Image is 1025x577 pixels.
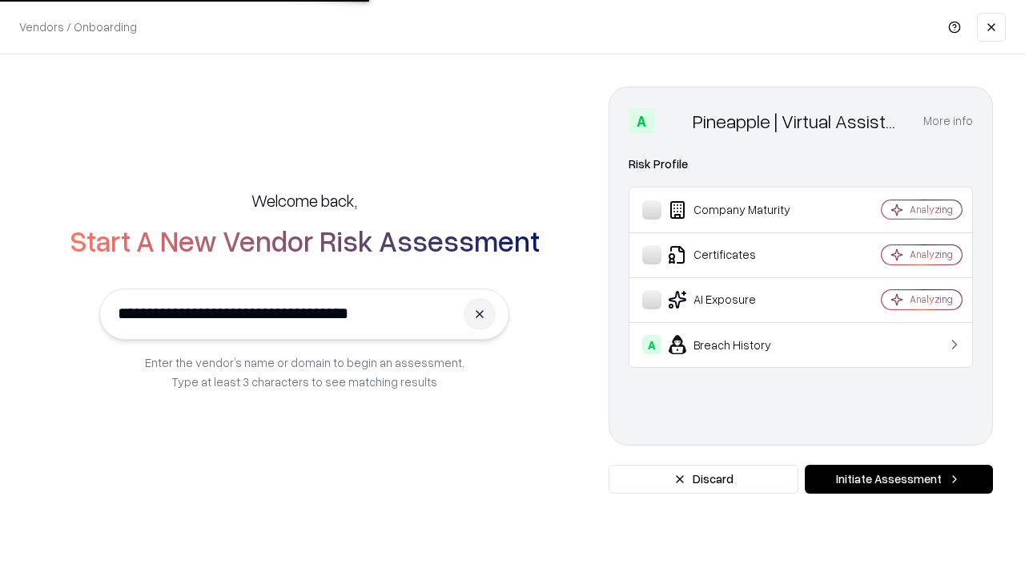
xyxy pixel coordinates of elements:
[19,18,137,35] p: Vendors / Onboarding
[661,108,686,134] img: Pineapple | Virtual Assistant Agency
[642,290,834,309] div: AI Exposure
[145,353,464,391] p: Enter the vendor’s name or domain to begin an assessment. Type at least 3 characters to see match...
[70,224,540,256] h2: Start A New Vendor Risk Assessment
[910,248,953,261] div: Analyzing
[251,189,357,212] h5: Welcome back,
[805,465,993,494] button: Initiate Assessment
[910,203,953,216] div: Analyzing
[642,335,834,354] div: Breach History
[629,108,654,134] div: A
[609,465,798,494] button: Discard
[910,293,953,306] div: Analyzing
[629,155,973,174] div: Risk Profile
[642,335,661,354] div: A
[642,245,834,264] div: Certificates
[642,200,834,220] div: Company Maturity
[923,107,973,135] button: More info
[693,108,904,134] div: Pineapple | Virtual Assistant Agency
